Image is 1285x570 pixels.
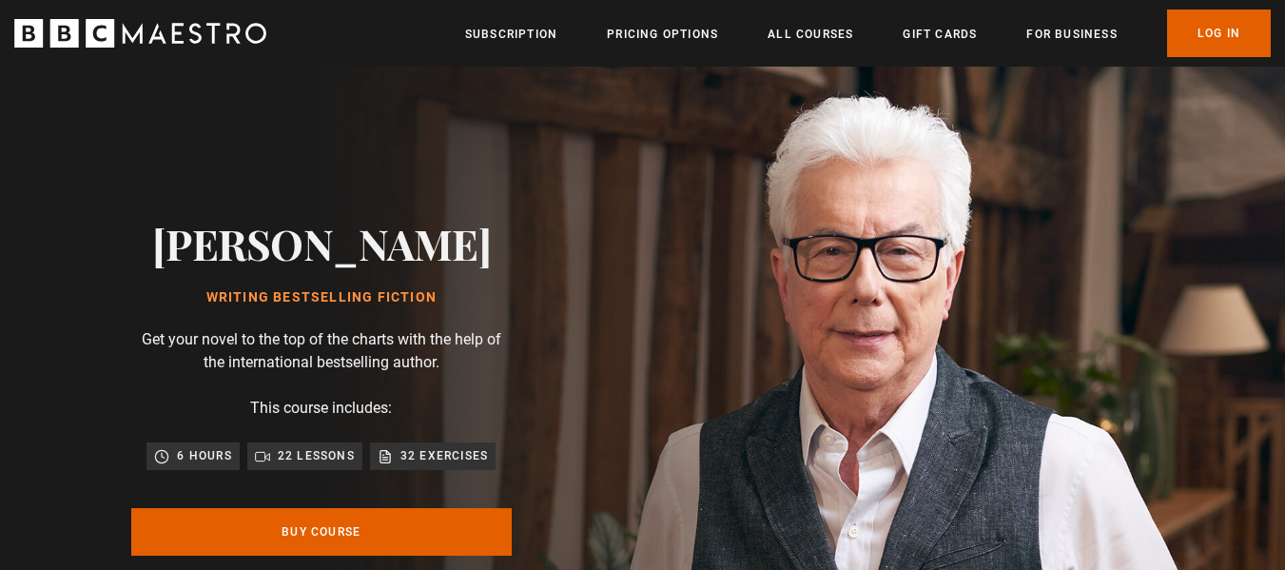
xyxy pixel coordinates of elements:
a: Log In [1167,10,1271,57]
p: 32 exercises [400,446,488,465]
a: Gift Cards [903,25,977,44]
a: For business [1026,25,1117,44]
a: All Courses [768,25,853,44]
p: 6 hours [177,446,231,465]
a: Subscription [465,25,557,44]
p: Get your novel to the top of the charts with the help of the international bestselling author. [131,328,512,374]
a: Pricing Options [607,25,718,44]
p: 22 lessons [278,446,355,465]
nav: Primary [465,10,1271,57]
h1: Writing Bestselling Fiction [152,290,492,305]
h2: [PERSON_NAME] [152,219,492,267]
p: This course includes: [250,397,392,420]
svg: BBC Maestro [14,19,266,48]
